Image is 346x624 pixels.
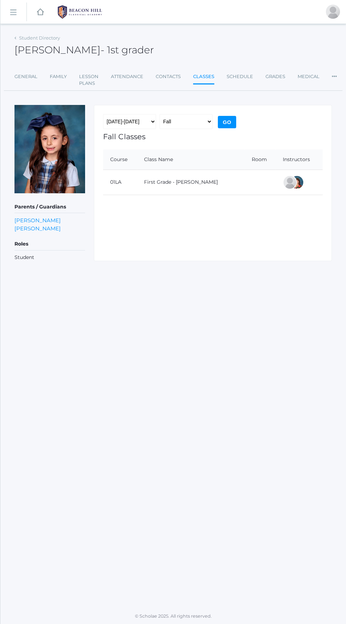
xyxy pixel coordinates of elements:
th: Instructors [276,149,323,170]
input: Go [218,116,236,128]
a: First Grade - [PERSON_NAME] [144,179,218,185]
p: © Scholae 2025. All rights reserved. [0,613,346,620]
h5: Roles [14,238,85,250]
h5: Parents / Guardians [14,201,85,213]
div: Jane Israyelyan [326,5,340,19]
th: Room [245,149,276,170]
h1: Fall Classes [103,133,323,141]
a: Classes [193,70,214,85]
a: Medical [298,70,320,84]
img: Allison Yepiskoposyan [14,105,85,193]
a: Contacts [156,70,181,84]
div: Jaimie Watson [283,175,297,189]
a: Student Directory [19,35,60,41]
a: Schedule [227,70,253,84]
span: - 1st grader [101,44,154,56]
a: Grades [266,70,285,84]
a: General [14,70,37,84]
li: Student [14,254,85,261]
a: Lesson Plans [79,70,99,90]
div: Heather Wallock [290,175,304,189]
td: 01LA [103,170,137,195]
a: [PERSON_NAME] [14,225,61,232]
th: Course [103,149,137,170]
h2: [PERSON_NAME] [14,45,154,55]
a: Attendance [111,70,143,84]
th: Class Name [137,149,244,170]
a: [PERSON_NAME] [14,217,61,224]
img: BHCALogos-05-308ed15e86a5a0abce9b8dd61676a3503ac9727e845dece92d48e8588c001991.png [53,3,106,21]
a: Family [50,70,67,84]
